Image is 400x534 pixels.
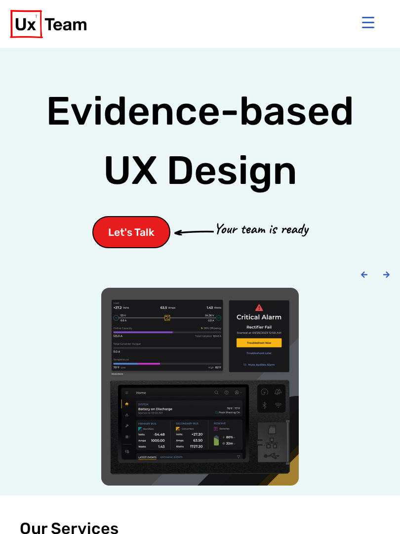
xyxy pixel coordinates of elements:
img: Power conversion company hardware UI device ux design [101,288,299,486]
p: Your team is ready [214,218,308,240]
div: Previous [360,271,368,278]
span: Let's Talk [108,227,155,237]
img: arrow-cta [174,229,214,235]
button: Menu Trigger [357,10,380,34]
h1: Evidence-based [46,82,354,200]
div: 1 of 6 [10,288,390,486]
span: UX Design [103,146,297,195]
img: UX Team Logo [10,10,86,38]
a: Let's Talk [92,216,170,248]
div: Next [383,271,390,278]
div: Carousel [10,288,390,486]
